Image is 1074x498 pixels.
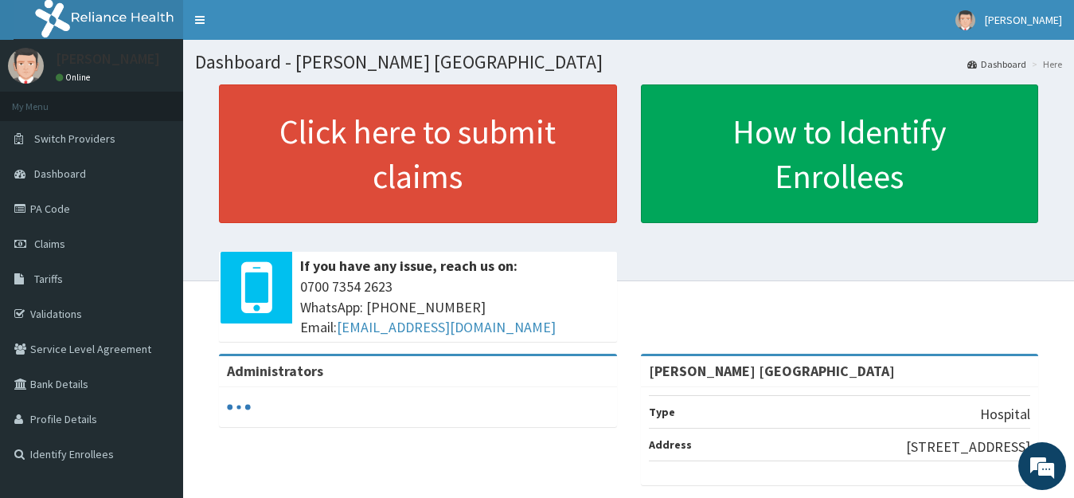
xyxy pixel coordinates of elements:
[955,10,975,30] img: User Image
[967,57,1026,71] a: Dashboard
[649,437,692,452] b: Address
[906,437,1030,457] p: [STREET_ADDRESS]
[219,84,617,223] a: Click here to submit claims
[56,52,160,66] p: [PERSON_NAME]
[227,395,251,419] svg: audio-loading
[985,13,1062,27] span: [PERSON_NAME]
[1028,57,1062,71] li: Here
[34,131,115,146] span: Switch Providers
[56,72,94,83] a: Online
[195,52,1062,73] h1: Dashboard - [PERSON_NAME] [GEOGRAPHIC_DATA]
[300,276,609,338] span: 0700 7354 2623 WhatsApp: [PHONE_NUMBER] Email:
[34,167,86,181] span: Dashboard
[641,84,1039,223] a: How to Identify Enrollees
[649,405,675,419] b: Type
[649,362,895,380] strong: [PERSON_NAME] [GEOGRAPHIC_DATA]
[8,48,44,84] img: User Image
[300,257,517,275] b: If you have any issue, reach us on:
[227,362,323,380] b: Administrators
[337,318,556,336] a: [EMAIL_ADDRESS][DOMAIN_NAME]
[34,237,65,251] span: Claims
[980,404,1030,425] p: Hospital
[34,272,63,286] span: Tariffs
